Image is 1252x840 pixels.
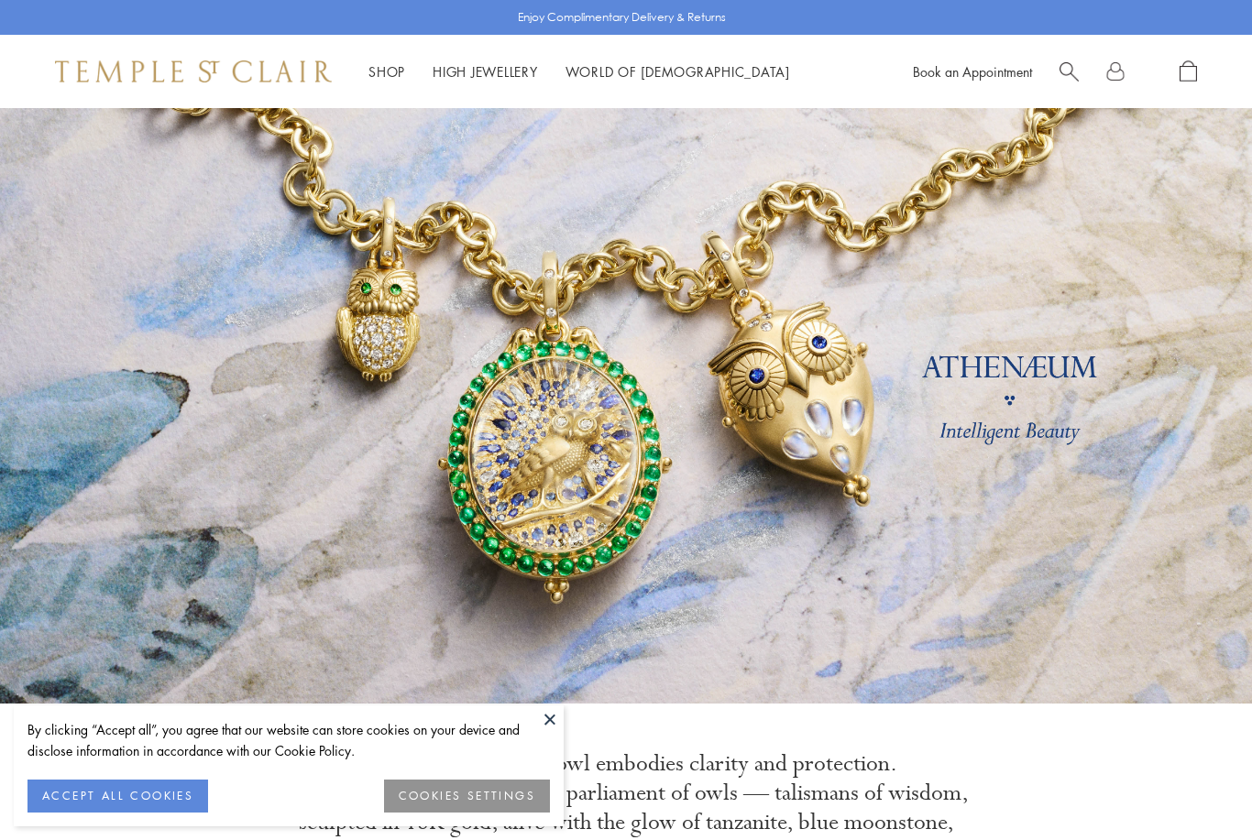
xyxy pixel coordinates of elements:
[27,780,208,813] button: ACCEPT ALL COOKIES
[913,62,1032,81] a: Book an Appointment
[55,60,332,82] img: Temple St. Clair
[384,780,550,813] button: COOKIES SETTINGS
[433,62,538,81] a: High JewelleryHigh Jewellery
[1160,754,1234,822] iframe: Gorgias live chat messenger
[518,8,726,27] p: Enjoy Complimentary Delivery & Returns
[368,62,405,81] a: ShopShop
[1180,60,1197,83] a: Open Shopping Bag
[566,62,790,81] a: World of [DEMOGRAPHIC_DATA]World of [DEMOGRAPHIC_DATA]
[368,60,790,83] nav: Main navigation
[1060,60,1079,83] a: Search
[27,719,550,761] div: By clicking “Accept all”, you agree that our website can store cookies on your device and disclos...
